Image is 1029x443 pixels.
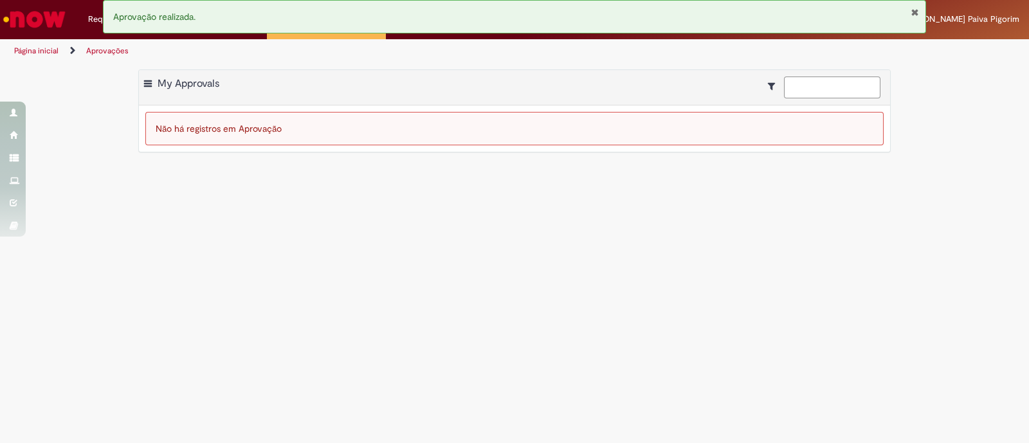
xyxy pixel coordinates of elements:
span: Requisições [88,13,133,26]
i: Mostrar filtros para: Suas Solicitações [768,82,781,91]
span: Aprovação realizada. [113,11,196,23]
img: ServiceNow [1,6,68,32]
button: Fechar Notificação [911,7,919,17]
a: Aprovações [86,46,129,56]
a: Página inicial [14,46,59,56]
div: Não há registros em Aprovação [145,112,884,145]
span: [PERSON_NAME] Paiva Pigorim [900,14,1019,24]
span: My Approvals [158,77,219,90]
ul: Trilhas de página [10,39,677,63]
